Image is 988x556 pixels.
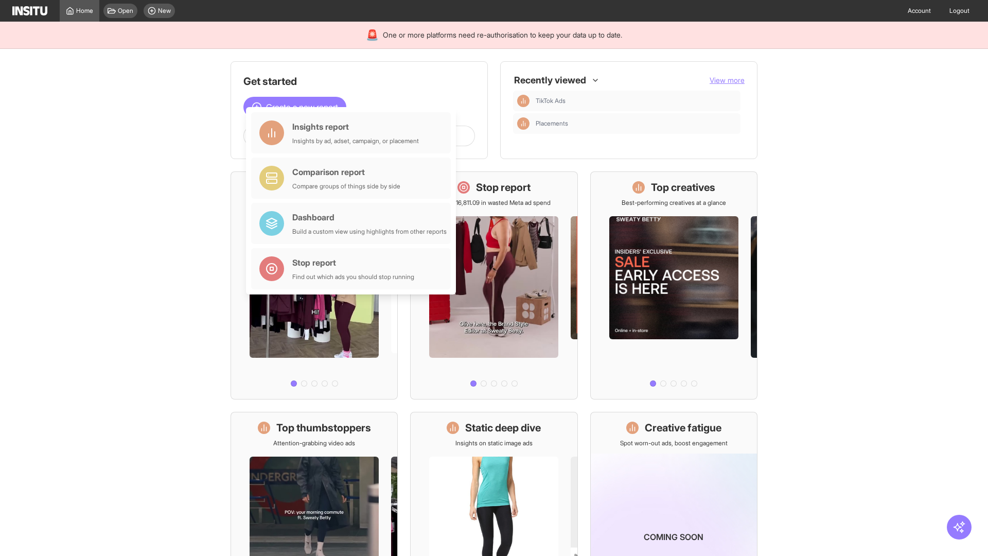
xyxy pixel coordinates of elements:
div: 🚨 [366,28,379,42]
h1: Top thumbstoppers [276,421,371,435]
div: Insights [517,95,530,107]
button: View more [710,75,745,85]
div: Insights [517,117,530,130]
p: Best-performing creatives at a glance [622,199,726,207]
div: Comparison report [292,166,400,178]
h1: Top creatives [651,180,715,195]
span: Placements [536,119,736,128]
a: What's live nowSee all active ads instantly [231,171,398,399]
h1: Static deep dive [465,421,541,435]
div: Stop report [292,256,414,269]
span: One or more platforms need re-authorisation to keep your data up to date. [383,30,622,40]
div: Insights report [292,120,419,133]
div: Build a custom view using highlights from other reports [292,228,447,236]
p: Insights on static image ads [455,439,533,447]
h1: Stop report [476,180,531,195]
span: Home [76,7,93,15]
a: Top creativesBest-performing creatives at a glance [590,171,757,399]
p: Save £16,811.09 in wasted Meta ad spend [437,199,551,207]
span: TikTok Ads [536,97,736,105]
span: TikTok Ads [536,97,566,105]
p: Attention-grabbing video ads [273,439,355,447]
span: Open [118,7,133,15]
div: Dashboard [292,211,447,223]
button: Create a new report [243,97,346,117]
h1: Get started [243,74,475,89]
span: Placements [536,119,568,128]
a: Stop reportSave £16,811.09 in wasted Meta ad spend [410,171,577,399]
div: Insights by ad, adset, campaign, or placement [292,137,419,145]
span: View more [710,76,745,84]
div: Compare groups of things side by side [292,182,400,190]
img: Logo [12,6,47,15]
span: New [158,7,171,15]
div: Find out which ads you should stop running [292,273,414,281]
span: Create a new report [266,101,338,113]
